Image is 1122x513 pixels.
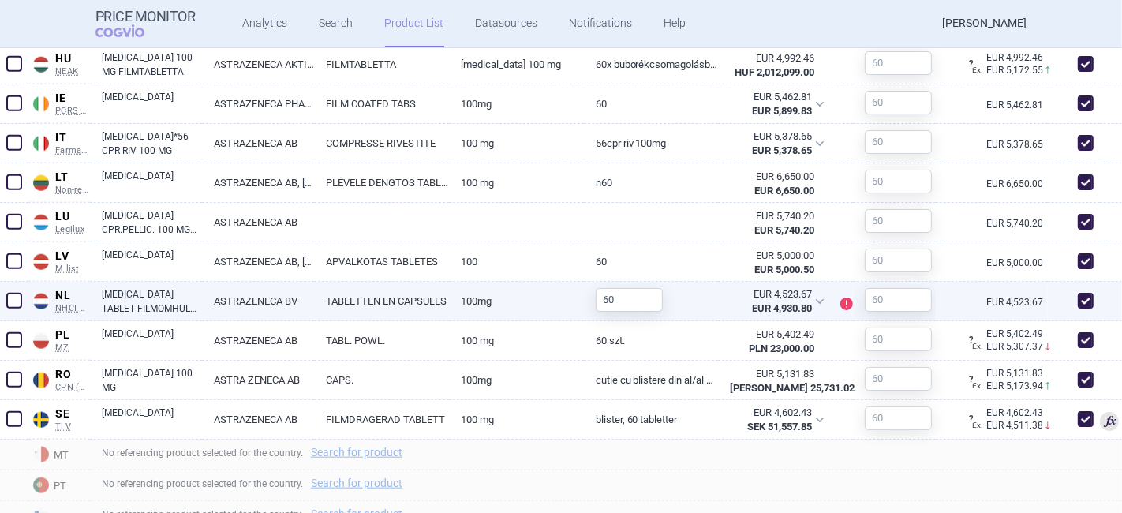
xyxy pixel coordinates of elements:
[55,52,90,66] span: HU
[972,339,1048,354] div: EUR 5,307.37
[28,404,90,432] a: SESETLV
[102,478,410,489] span: No referencing product selected for the country.
[972,329,1048,339] a: EUR 5,402.49
[28,49,90,77] a: HUHUNEAK
[314,84,449,123] a: FILM COATED TABS
[28,128,90,155] a: ITITFarmadati
[55,185,90,196] span: Non-reimb. list
[55,106,90,117] span: PCRS Hitech
[972,421,983,429] span: Ex.
[449,282,584,320] a: 100MG
[33,215,49,230] img: Luxembourg
[102,208,202,237] a: [MEDICAL_DATA] CPR.PELLIC. 100 MG 1*60 CPR.PELLIC.
[311,447,402,458] a: Search for product
[55,66,90,77] span: NEAK
[729,406,812,434] abbr: Nájdená cena bez odpočtu marže distribútora
[747,421,812,432] strong: SEK 51,557.85
[33,96,49,112] img: Ireland
[55,407,90,421] span: SE
[449,124,584,163] a: 100 MG
[972,342,983,350] span: Ex.
[33,412,49,428] img: Sweden
[730,170,814,198] abbr: Ex-Factory bez DPH zo zdroja
[865,91,932,114] input: 60
[33,254,49,270] img: Latvia
[102,51,202,79] a: [MEDICAL_DATA] 100 MG FILMTABLETTA
[202,203,314,242] a: ASTRAZENECA AB
[55,92,90,106] span: IE
[102,129,202,158] a: [MEDICAL_DATA]*56 CPR RIV 100 MG
[972,408,1048,418] a: EUR 4,602.43
[729,129,812,144] div: EUR 5,378.65
[584,124,719,163] a: 56CPR RIV 100MG
[729,287,812,316] abbr: Nájdená cena bez DPH
[314,45,449,84] a: FILMTABLETTA
[865,209,932,233] input: 60
[55,224,90,235] span: Legilux
[202,84,314,123] a: ASTRAZENECA PHARMACEUTICALS (IRELAND) LTD.
[55,328,90,343] span: PL
[449,163,584,202] a: 100 mg
[986,140,1048,149] a: EUR 5,378.65
[33,333,49,349] img: Poland
[730,367,814,395] abbr: Ex-Factory bez DPH zo zdroja
[730,249,814,263] div: EUR 5,000.00
[33,477,49,493] img: Portugal
[28,474,90,495] span: PT
[95,24,166,37] span: COGVIO
[754,185,814,197] strong: EUR 6,650.00
[28,246,90,274] a: LVLVM list
[730,367,814,381] div: EUR 5,131.83
[449,45,584,84] a: [MEDICAL_DATA] 100 mg
[730,170,814,184] div: EUR 6,650.00
[102,248,202,276] a: [MEDICAL_DATA]
[966,375,975,384] span: ?
[730,249,814,277] abbr: MZSR metodika
[95,9,196,24] strong: Price Monitor
[754,264,814,275] strong: EUR 5,000.50
[730,328,814,342] div: EUR 5,402.49
[28,444,90,464] span: MT
[865,51,932,75] input: 60
[314,282,449,320] a: TABLETTEN EN CAPSULES
[729,287,812,301] div: EUR 4,523.67
[986,298,1048,307] a: EUR 4,523.67
[865,406,932,430] input: 60
[33,57,49,73] img: Hungary
[311,477,402,489] a: Search for product
[584,163,719,202] a: N60
[55,145,90,156] span: Farmadati
[55,303,90,314] span: NHCI Medicijnkosten
[865,170,932,193] input: 60
[752,144,812,156] strong: EUR 5,378.65
[202,163,314,202] a: ASTRAZENECA AB, [GEOGRAPHIC_DATA]
[202,282,314,320] a: ASTRAZENECA BV
[730,382,855,394] strong: [PERSON_NAME] 25,731.02
[95,9,196,39] a: Price MonitorCOGVIO
[449,242,584,281] a: 100
[28,365,90,392] a: ROROCPN (MoH)
[972,62,1048,78] div: EUR 5,172.55
[314,242,449,281] a: APVALKOTAS TABLETES
[986,219,1048,228] a: EUR 5,740.20
[102,287,202,316] a: [MEDICAL_DATA] TABLET FILMOMHULD 100MG
[202,400,314,439] a: ASTRAZENECA AB
[730,51,814,66] div: EUR 4,992.46
[730,328,814,356] abbr: Ex-Factory bez DPH zo zdroja
[102,327,202,355] a: [MEDICAL_DATA]
[55,131,90,145] span: IT
[1100,412,1119,431] span: Used for calculation
[102,406,202,434] a: [MEDICAL_DATA]
[730,209,814,223] div: EUR 5,740.20
[102,447,410,459] span: No referencing product selected for the country.
[33,136,49,152] img: Italy
[865,328,932,351] input: 60
[55,421,90,432] span: TLV
[729,90,812,104] div: EUR 5,462.81
[102,90,202,118] a: [MEDICAL_DATA]
[202,242,314,281] a: ASTRAZENECA AB, [GEOGRAPHIC_DATA]
[584,84,719,123] a: 60
[966,414,975,424] span: ?
[202,124,314,163] a: ASTRAZENECA AB
[865,367,932,391] input: 60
